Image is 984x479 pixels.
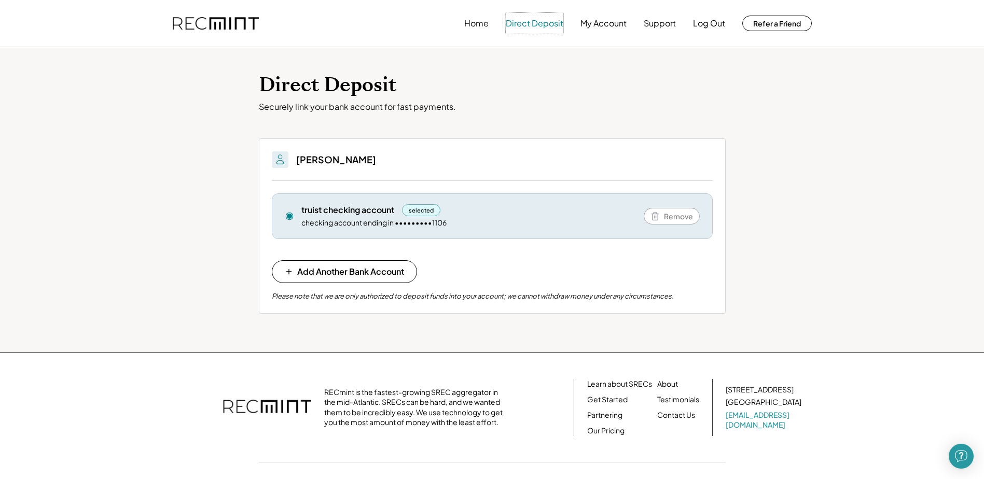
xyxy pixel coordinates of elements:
img: People.svg [274,153,286,166]
div: RECmint is the fastest-growing SREC aggregator in the mid-Atlantic. SRECs can be hard, and we wan... [324,387,508,428]
div: Please note that we are only authorized to deposit funds into your account; we cannot withdraw mo... [272,291,674,301]
div: [GEOGRAPHIC_DATA] [726,397,801,407]
span: Remove [664,213,693,220]
div: Securely link your bank account for fast payments. [259,102,726,112]
h3: [PERSON_NAME] [296,153,376,165]
div: selected [402,204,441,216]
span: Add Another Bank Account [297,267,404,276]
div: checking account ending in •••••••••1106 [301,218,447,228]
button: Log Out [693,13,725,34]
div: [STREET_ADDRESS] [726,385,794,395]
button: Add Another Bank Account [272,260,417,283]
button: Refer a Friend [742,16,812,31]
button: Support [644,13,676,34]
div: Open Intercom Messenger [949,444,974,469]
button: Home [464,13,489,34]
div: truist checking account [301,204,394,216]
a: Testimonials [657,395,699,405]
a: Learn about SRECs [587,379,652,389]
a: Get Started [587,395,628,405]
a: Partnering [587,410,622,420]
a: [EMAIL_ADDRESS][DOMAIN_NAME] [726,410,803,430]
h1: Direct Deposit [259,73,726,97]
a: About [657,379,678,389]
button: My Account [580,13,627,34]
button: Remove [644,208,700,224]
img: recmint-logotype%403x.png [173,17,259,30]
button: Direct Deposit [506,13,563,34]
a: Our Pricing [587,426,625,436]
img: recmint-logotype%403x.png [223,389,311,426]
a: Contact Us [657,410,695,420]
